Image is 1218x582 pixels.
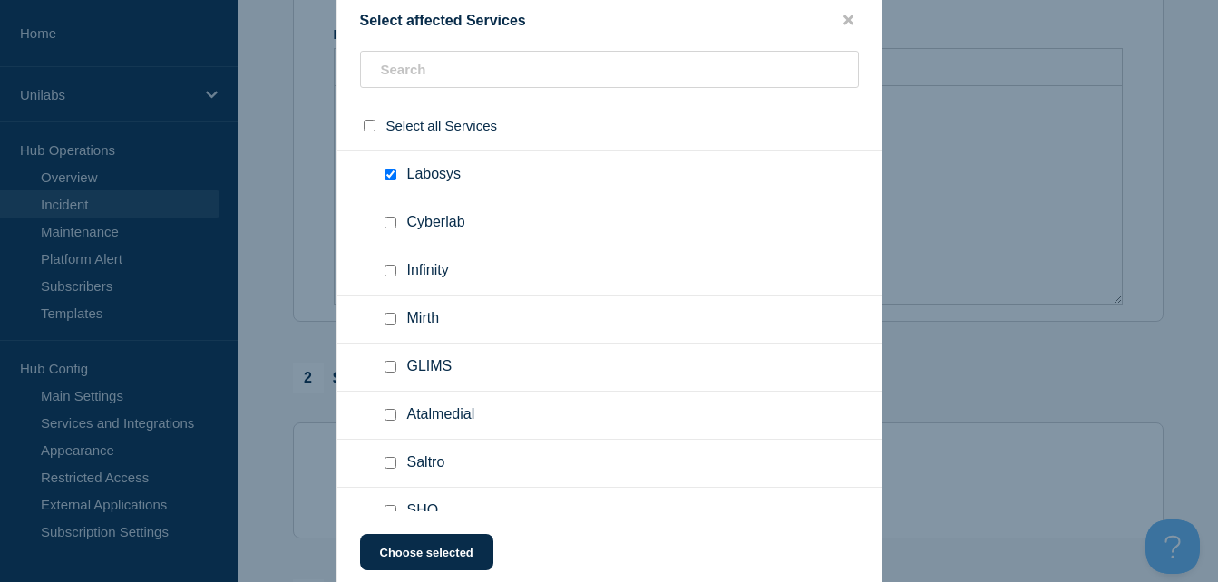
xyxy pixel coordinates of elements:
[407,358,453,376] span: GLIMS
[385,313,396,325] input: Mirth checkbox
[407,454,445,472] span: Saltro
[385,169,396,180] input: Labosys checkbox
[360,51,859,88] input: Search
[385,361,396,373] input: GLIMS checkbox
[407,166,462,184] span: Labosys
[385,505,396,517] input: SHO checkbox
[385,409,396,421] input: Atalmedial checkbox
[838,12,859,29] button: close button
[385,265,396,276] input: Infinity checkbox
[407,262,449,280] span: Infinity
[407,406,475,424] span: Atalmedial
[360,534,493,570] button: Choose selected
[385,457,396,469] input: Saltro checkbox
[407,214,465,232] span: Cyberlab
[337,12,882,29] div: Select affected Services
[407,310,440,328] span: Mirth
[386,118,498,133] span: Select all Services
[364,120,375,131] input: select all checkbox
[407,502,439,520] span: SHO
[385,217,396,228] input: Cyberlab checkbox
